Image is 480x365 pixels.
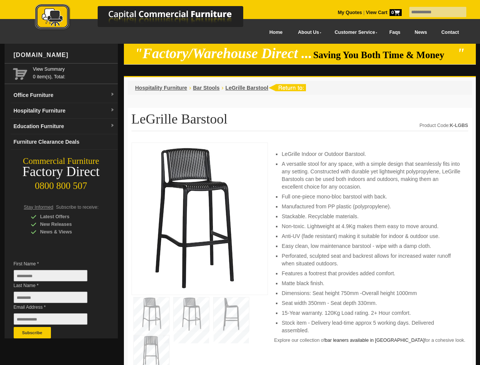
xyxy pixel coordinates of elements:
[338,10,362,15] a: My Quotes
[282,193,460,200] li: Full one-piece mono-bloc barstool with back.
[313,50,456,60] span: Saving You Both Time & Money
[56,205,98,210] span: Subscribe to receive:
[225,85,268,91] a: LeGrille Barstool
[282,319,460,334] li: Stock item - Delivery lead-time approx 5 working days. Delivered assembled.
[282,213,460,220] li: Stackable. Recyclable materials.
[282,242,460,250] li: Easy clean, low maintenance barstool - wipe with a damp cloth.
[268,84,306,91] img: return to
[274,336,468,344] p: Explore our collection of for a cohesive look.
[282,289,460,297] li: Dimensions: Seat height 750mm -Overall height 1000mm
[434,24,466,41] a: Contact
[14,4,280,32] img: Capital Commercial Furniture Logo
[189,84,191,92] li: ›
[420,122,468,129] div: Product Code:
[11,134,118,150] a: Furniture Clearance Deals
[282,252,460,267] li: Perforated, sculpted seat and backrest allows for increased water runoff when situated outdoors.
[31,228,103,236] div: News & Views
[11,87,118,103] a: Office Furnituredropdown
[131,112,468,131] h1: LeGrille Barstool
[325,338,425,343] a: bar leaners available in [GEOGRAPHIC_DATA]
[5,167,118,177] div: Factory Direct
[5,156,118,167] div: Commercial Furniture
[33,65,115,79] span: 0 item(s), Total:
[14,327,51,338] button: Subscribe
[33,65,115,73] a: View Summary
[282,203,460,210] li: Manufactured from PP plastic (polypropylene).
[14,313,87,325] input: Email Address *
[14,270,87,281] input: First Name *
[382,24,408,41] a: Faqs
[11,103,118,119] a: Hospitality Furnituredropdown
[282,299,460,307] li: Seat width 350mm - Seat depth 330mm.
[282,232,460,240] li: Anti-UV (fade resistant) making it suitable for indoor & outdoor use.
[290,24,326,41] a: About Us
[11,44,118,67] div: [DOMAIN_NAME]
[110,92,115,97] img: dropdown
[24,205,54,210] span: Stay Informed
[14,260,99,268] span: First Name *
[135,85,187,91] a: Hospitality Furniture
[366,10,402,15] strong: View Cart
[14,4,280,34] a: Capital Commercial Furniture Logo
[135,46,312,61] em: "Factory/Warehouse Direct ...
[390,9,402,16] span: 0
[110,108,115,113] img: dropdown
[450,123,468,128] strong: K-LGBS
[14,292,87,303] input: Last Name *
[282,150,460,158] li: LeGrille Indoor or Outdoor Barstool.
[282,270,460,277] li: Features a footrest that provides added comfort.
[5,177,118,191] div: 0800 800 507
[31,213,103,221] div: Latest Offers
[136,147,250,289] img: LeGrille Barstool
[110,124,115,128] img: dropdown
[282,309,460,317] li: 15-Year warranty. 120Kg Load rating. 2+ Hour comfort.
[326,24,382,41] a: Customer Service
[11,119,118,134] a: Education Furnituredropdown
[282,222,460,230] li: Non-toxic. Lightweight at 4.9Kg makes them easy to move around.
[282,160,460,190] li: A versatile stool for any space, with a simple design that seamlessly fits into any setting. Cons...
[222,84,223,92] li: ›
[407,24,434,41] a: News
[193,85,220,91] a: Bar Stools
[282,279,460,287] li: Matte black finish.
[457,46,465,61] em: "
[14,303,99,311] span: Email Address *
[31,221,103,228] div: New Releases
[364,10,401,15] a: View Cart0
[14,282,99,289] span: Last Name *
